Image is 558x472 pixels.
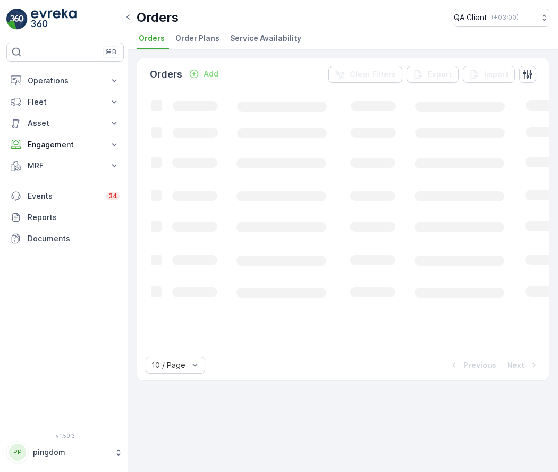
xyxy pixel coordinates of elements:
[447,359,497,372] button: Previous
[428,69,452,80] p: Export
[407,66,459,83] button: Export
[6,70,124,91] button: Operations
[28,212,120,223] p: Reports
[31,9,77,30] img: logo_light-DOdMpM7g.png
[492,13,519,22] p: ( +03:00 )
[463,360,496,370] p: Previous
[204,69,218,79] p: Add
[175,33,219,44] span: Order Plans
[6,9,28,30] img: logo
[150,67,182,82] p: Orders
[6,155,124,176] button: MRF
[28,161,103,171] p: MRF
[454,12,487,23] p: QA Client
[6,113,124,134] button: Asset
[108,192,117,200] p: 34
[28,97,103,107] p: Fleet
[28,118,103,129] p: Asset
[28,75,103,86] p: Operations
[106,48,116,56] p: ⌘B
[350,69,396,80] p: Clear Filters
[33,447,109,458] p: pingdom
[28,233,120,244] p: Documents
[28,191,100,201] p: Events
[28,139,103,150] p: Engagement
[230,33,301,44] span: Service Availability
[6,433,124,439] span: v 1.50.3
[6,134,124,155] button: Engagement
[6,228,124,249] a: Documents
[6,441,124,463] button: PPpingdom
[328,66,402,83] button: Clear Filters
[6,91,124,113] button: Fleet
[507,360,525,370] p: Next
[454,9,549,27] button: QA Client(+03:00)
[139,33,165,44] span: Orders
[6,207,124,228] a: Reports
[137,9,179,26] p: Orders
[9,444,26,461] div: PP
[184,68,223,80] button: Add
[506,359,540,372] button: Next
[463,66,515,83] button: Import
[6,186,124,207] a: Events34
[484,69,509,80] p: Import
